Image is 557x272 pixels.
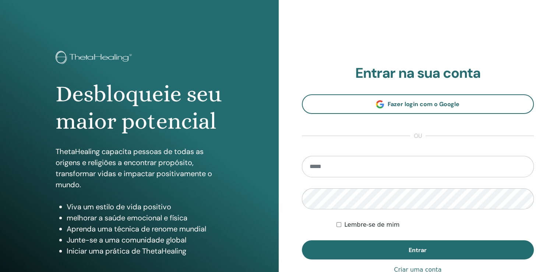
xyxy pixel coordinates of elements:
[67,234,223,245] li: Junte-se a uma comunidade global
[56,80,223,135] h1: Desbloqueie seu maior potencial
[409,246,427,254] span: Entrar
[67,212,223,223] li: melhorar a saúde emocional e física
[67,245,223,257] li: Iniciar uma prática de ThetaHealing
[67,223,223,234] li: Aprenda uma técnica de renome mundial
[67,201,223,212] li: Viva um estilo de vida positivo
[56,146,223,190] p: ThetaHealing capacita pessoas de todas as origens e religiões a encontrar propósito, transformar ...
[410,132,426,140] span: ou
[336,220,534,229] div: Keep me authenticated indefinitely or until I manually logout
[388,100,459,108] span: Fazer login com o Google
[302,94,534,114] a: Fazer login com o Google
[302,65,534,82] h2: Entrar na sua conta
[344,220,399,229] label: Lembre-se de mim
[302,240,534,259] button: Entrar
